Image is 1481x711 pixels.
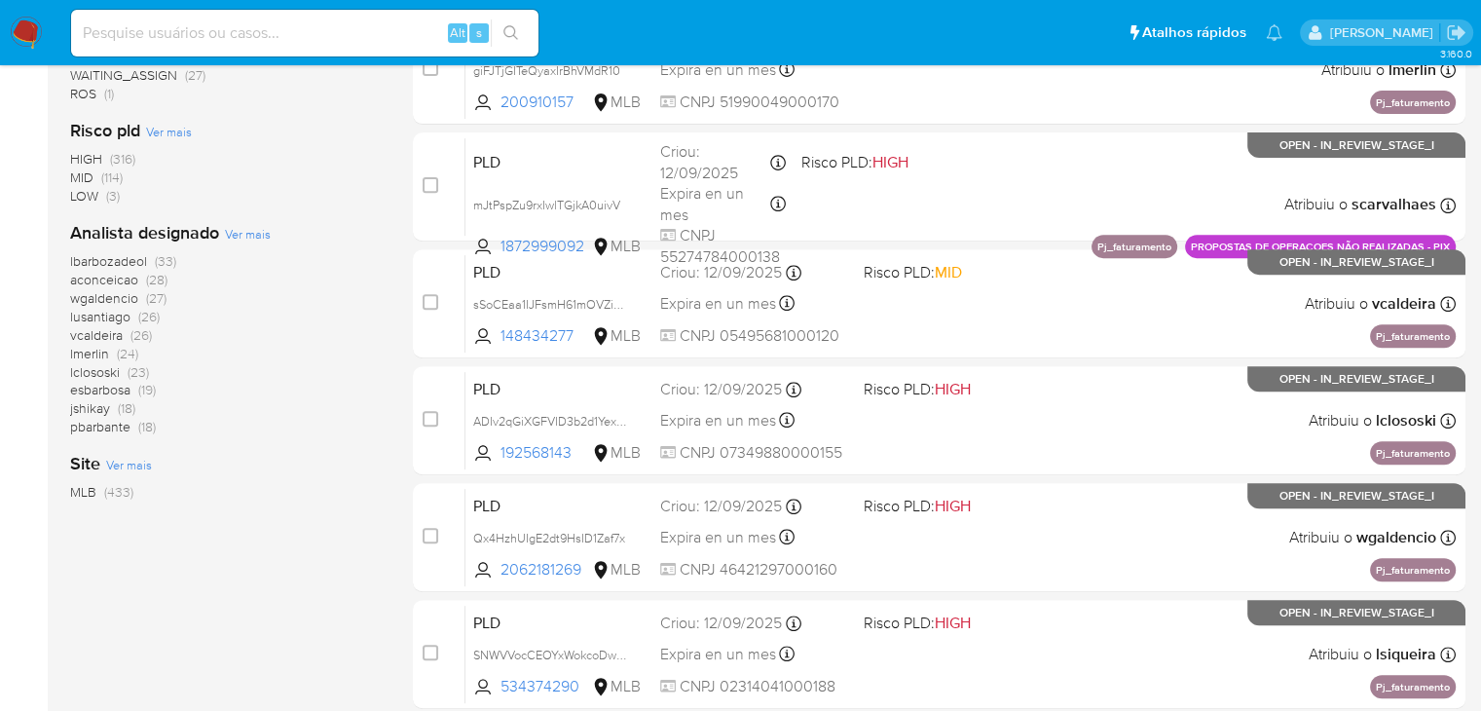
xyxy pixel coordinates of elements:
p: matias.logusso@mercadopago.com.br [1329,23,1439,42]
a: Notificações [1266,24,1282,41]
span: s [476,23,482,42]
button: search-icon [491,19,531,47]
input: Pesquise usuários ou casos... [71,20,538,46]
span: 3.160.0 [1439,46,1471,61]
span: Atalhos rápidos [1142,22,1246,43]
a: Sair [1446,22,1466,43]
span: Alt [450,23,465,42]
